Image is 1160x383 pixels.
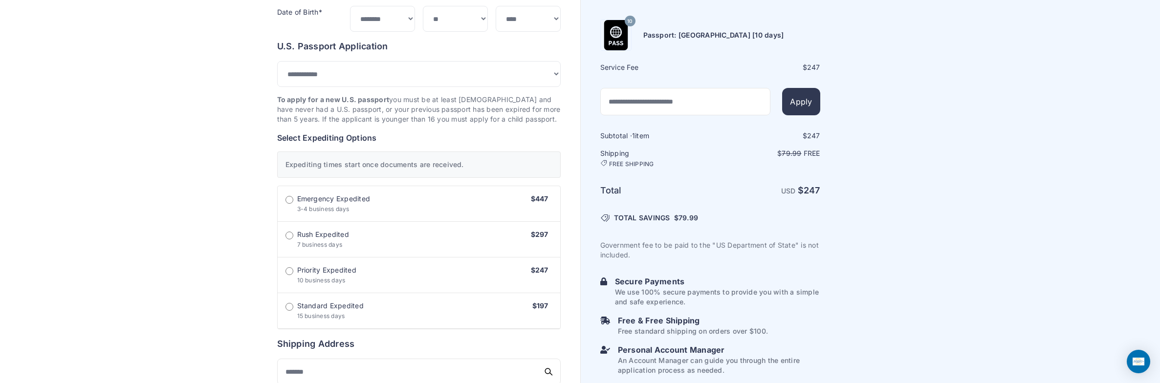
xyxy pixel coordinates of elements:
[711,131,820,141] div: $
[618,356,820,375] p: An Account Manager can guide you through the entire application process as needed.
[798,185,820,195] strong: $
[297,241,343,248] span: 7 business days
[609,160,654,168] span: FREE SHIPPING
[678,213,698,222] span: 79.99
[531,194,548,203] span: $447
[277,337,561,351] h6: Shipping Address
[618,326,768,336] p: Free standard shipping on orders over $100.
[531,266,548,274] span: $247
[277,8,322,16] label: Date of Birth*
[711,63,820,72] div: $
[531,230,548,238] span: $297
[277,151,561,178] div: Expediting times start once documents are received.
[807,131,820,140] span: 247
[297,230,349,239] span: Rush Expedited
[781,187,796,195] span: USD
[297,265,356,275] span: Priority Expedited
[600,184,709,197] h6: Total
[804,185,820,195] span: 247
[674,213,698,223] span: $
[782,149,801,157] span: 79.99
[600,131,709,141] h6: Subtotal · item
[643,30,784,40] h6: Passport: [GEOGRAPHIC_DATA] [10 days]
[297,277,346,284] span: 10 business days
[782,88,820,115] button: Apply
[804,149,820,157] span: Free
[632,131,635,140] span: 1
[297,194,371,204] span: Emergency Expedited
[277,132,561,144] h6: Select Expediting Options
[711,149,820,158] p: $
[277,95,561,124] p: you must be at least [DEMOGRAPHIC_DATA] and have never had a U.S. passport, or your previous pass...
[615,276,820,287] h6: Secure Payments
[277,95,390,104] strong: To apply for a new U.S. passport
[600,149,709,168] h6: Shipping
[297,301,364,311] span: Standard Expedited
[277,40,561,53] h6: U.S. Passport Application
[615,287,820,307] p: We use 100% secure payments to provide you with a simple and safe experience.
[600,240,820,260] p: Government fee to be paid to the "US Department of State" is not included.
[627,15,632,27] span: 10
[614,213,670,223] span: TOTAL SAVINGS
[532,301,548,310] span: $197
[601,20,631,50] img: Product Name
[807,63,820,71] span: 247
[1127,350,1150,373] div: Open Intercom Messenger
[618,344,820,356] h6: Personal Account Manager
[297,205,350,213] span: 3-4 business days
[600,63,709,72] h6: Service Fee
[618,315,768,326] h6: Free & Free Shipping
[297,312,345,319] span: 15 business days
